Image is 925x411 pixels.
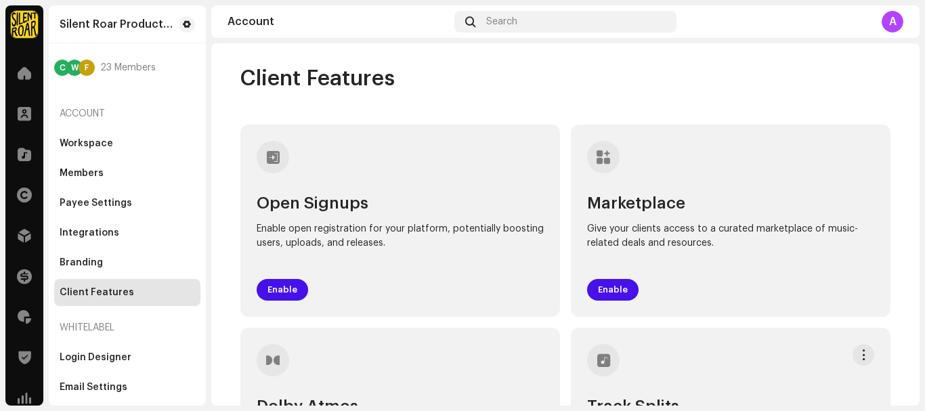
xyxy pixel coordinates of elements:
[587,195,874,211] h3: Marketplace
[60,228,119,238] div: Integrations
[257,279,308,301] button: Enable
[598,276,628,303] span: Enable
[486,16,517,27] span: Search
[60,257,103,268] div: Branding
[60,138,113,149] div: Workspace
[66,60,83,76] div: W
[54,98,200,130] re-a-nav-header: Account
[54,311,200,344] re-a-nav-header: Whitelabel
[257,222,544,251] p: Enable open registration for your platform, potentially boosting users, uploads, and releases.
[100,62,156,73] span: 23 Members
[60,19,173,30] div: Silent Roar Productions
[54,219,200,246] re-m-nav-item: Integrations
[60,382,127,393] div: Email Settings
[882,11,903,33] div: A
[54,60,70,76] div: C
[79,60,95,76] div: F
[228,16,449,27] div: Account
[587,279,639,301] button: Enable
[54,160,200,187] re-m-nav-item: Members
[587,222,874,251] p: Give your clients access to a curated marketplace of music-related deals and resources.
[54,130,200,157] re-m-nav-item: Workspace
[60,168,104,179] div: Members
[60,352,131,363] div: Login Designer
[11,11,38,38] img: fcfd72e7-8859-4002-b0df-9a7058150634
[257,195,544,211] h3: Open Signups
[54,190,200,217] re-m-nav-item: Payee Settings
[240,65,395,92] span: Client Features
[267,276,297,303] span: Enable
[60,198,132,209] div: Payee Settings
[60,287,134,298] div: Client Features
[54,279,200,306] re-m-nav-item: Client Features
[54,344,200,371] re-m-nav-item: Login Designer
[54,249,200,276] re-m-nav-item: Branding
[54,374,200,401] re-m-nav-item: Email Settings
